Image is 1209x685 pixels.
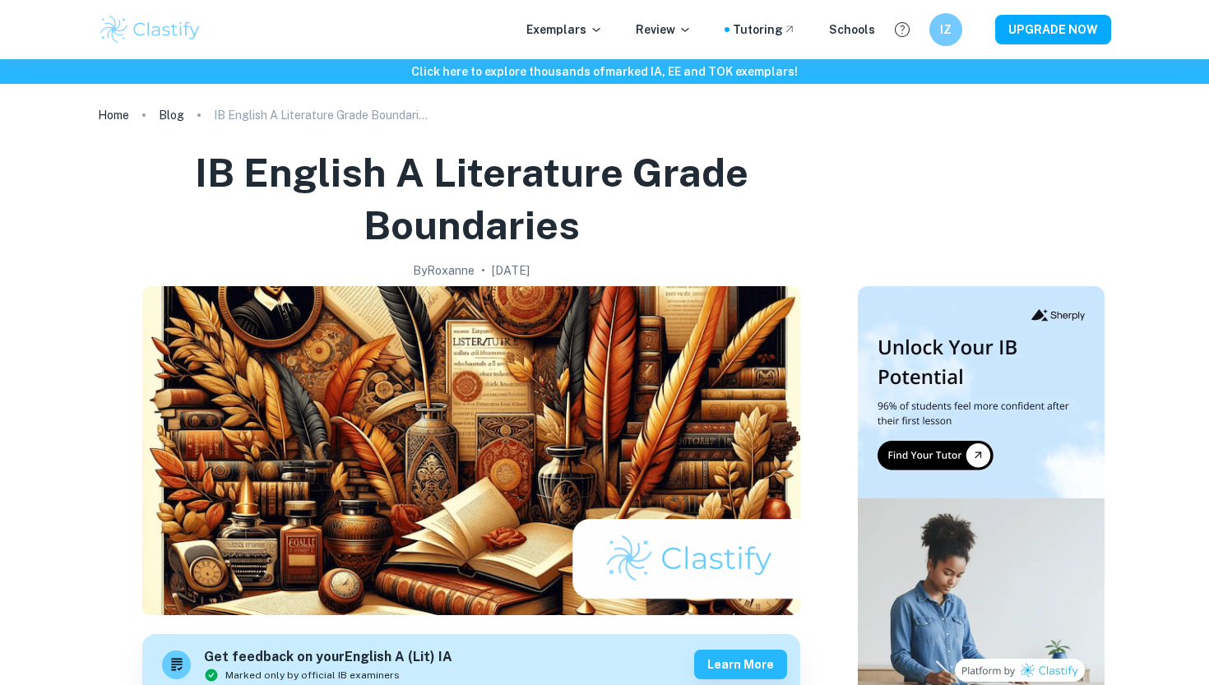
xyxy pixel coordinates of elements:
a: Tutoring [733,21,796,39]
p: Exemplars [526,21,603,39]
button: IZ [929,13,962,46]
p: Review [636,21,692,39]
a: Blog [159,104,184,127]
img: IB English A Literature Grade Boundaries cover image [142,286,800,615]
h2: By Roxanne [413,262,475,280]
button: UPGRADE NOW [995,15,1111,44]
p: • [481,262,485,280]
p: IB English A Literature Grade Boundaries [214,106,428,124]
a: Home [98,104,129,127]
h2: [DATE] [492,262,530,280]
h6: Get feedback on your English A (Lit) IA [204,647,452,668]
span: Marked only by official IB examiners [225,668,400,683]
h6: Click here to explore thousands of marked IA, EE and TOK exemplars ! [3,62,1206,81]
h6: IZ [937,21,956,39]
a: Schools [829,21,875,39]
img: Clastify logo [98,13,202,46]
button: Learn more [694,650,787,679]
button: Help and Feedback [888,16,916,44]
h1: IB English A Literature Grade Boundaries [104,146,838,252]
